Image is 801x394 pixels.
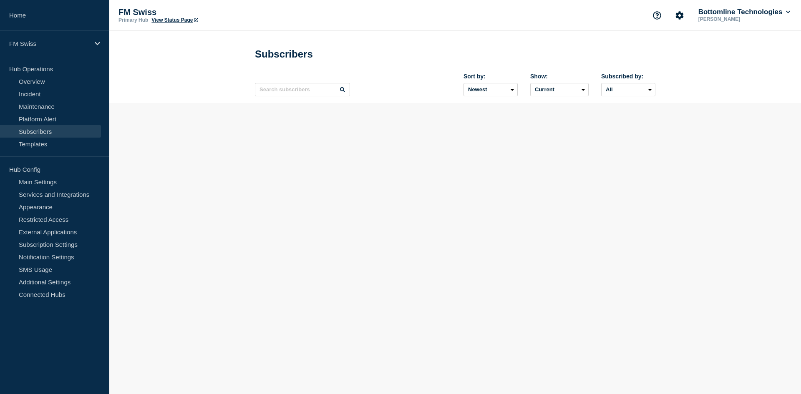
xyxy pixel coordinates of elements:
p: FM Swiss [9,40,89,47]
div: Show: [530,73,589,80]
input: Search subscribers [255,83,350,96]
select: Deleted [530,83,589,96]
button: Account settings [671,7,688,24]
a: View Status Page [151,17,198,23]
div: Sort by: [463,73,518,80]
h1: Subscribers [255,48,313,60]
p: [PERSON_NAME] [697,16,783,22]
select: Sort by [463,83,518,96]
p: FM Swiss [118,8,285,17]
p: Primary Hub [118,17,148,23]
select: Subscribed by [601,83,655,96]
button: Support [648,7,666,24]
button: Bottomline Technologies [697,8,792,16]
div: Subscribed by: [601,73,655,80]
